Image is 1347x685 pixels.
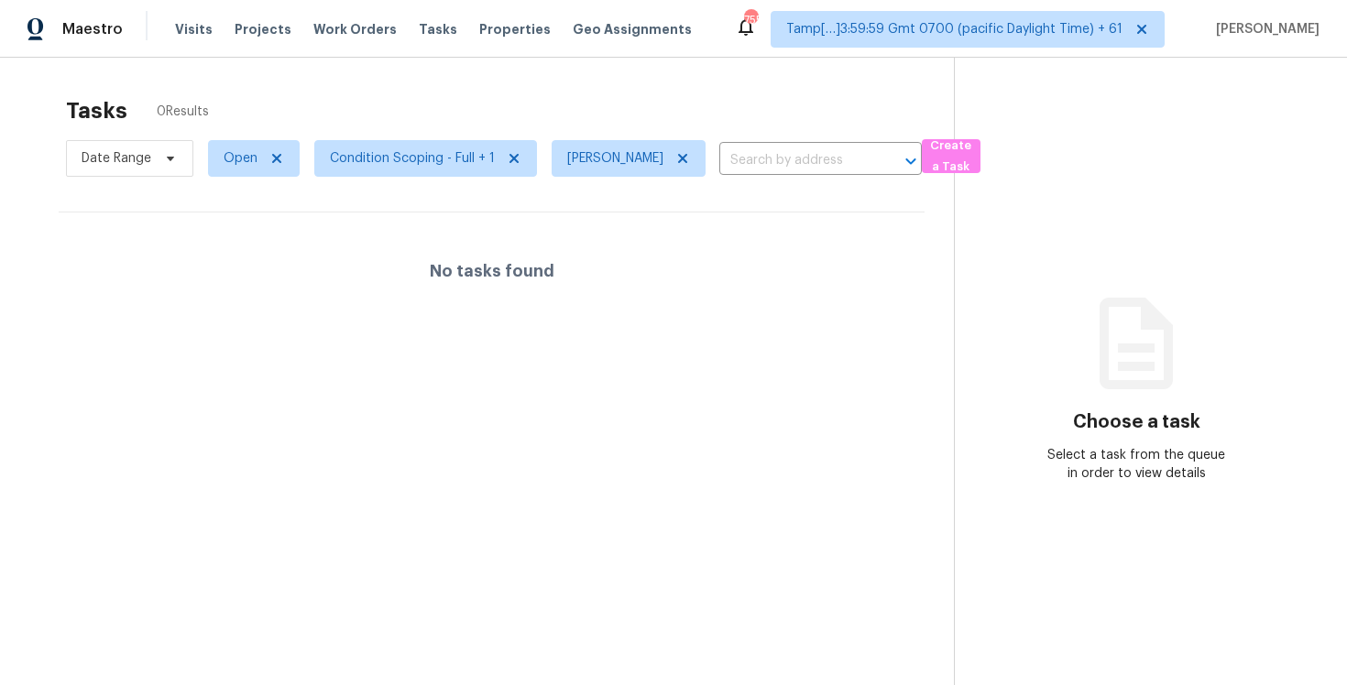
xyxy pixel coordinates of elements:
div: 755 [744,11,757,29]
button: Open [898,148,924,174]
span: Tamp[…]3:59:59 Gmt 0700 (pacific Daylight Time) + 61 [786,20,1122,38]
span: Maestro [62,20,123,38]
span: [PERSON_NAME] [567,149,663,168]
span: 0 Results [157,103,209,121]
input: Search by address [719,147,871,175]
h2: Tasks [66,102,127,120]
div: Select a task from the queue in order to view details [1046,446,1227,483]
span: Tasks [419,23,457,36]
span: Condition Scoping - Full + 1 [330,149,495,168]
span: Create a Task [931,136,971,178]
span: Open [224,149,257,168]
span: Visits [175,20,213,38]
span: Projects [235,20,291,38]
span: Work Orders [313,20,397,38]
span: Properties [479,20,551,38]
h4: No tasks found [430,262,554,280]
span: Geo Assignments [573,20,692,38]
span: Date Range [82,149,151,168]
h3: Choose a task [1073,413,1200,431]
button: Create a Task [922,139,980,173]
span: [PERSON_NAME] [1209,20,1320,38]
